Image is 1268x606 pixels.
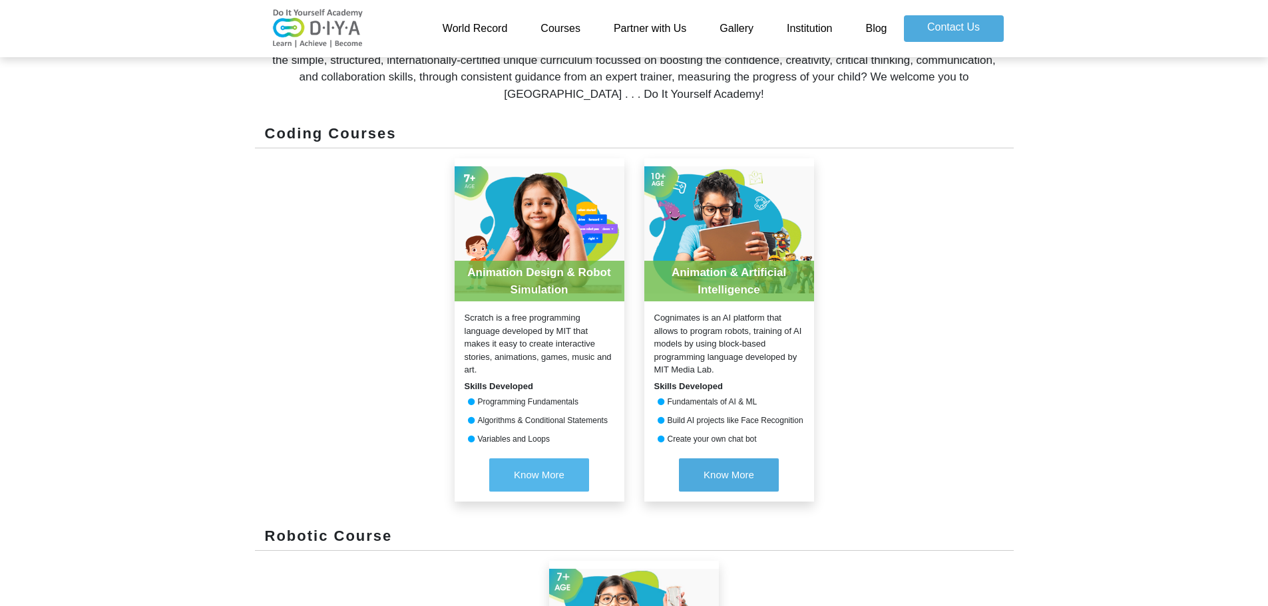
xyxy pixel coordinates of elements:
div: Scratch is a free programming language developed by MIT that makes it easy to create interactive ... [455,311,624,377]
a: Gallery [703,15,770,42]
div: Variables and Loops [455,433,624,445]
div: Build AI projects like Face Recognition [644,414,814,426]
div: Programming Fundamentals [455,396,624,408]
div: Create your own chat bot [644,433,814,445]
a: Partner with Us [597,15,703,42]
span: Know More [514,469,564,480]
div: Google has said that coding is one of the top 5 essential life skills of the 21st century? Do you... [265,35,1004,102]
div: Skills Developed [455,380,624,393]
div: Skills Developed [644,380,814,393]
div: Robotic Course [255,525,1014,551]
div: Animation Design & Robot Simulation [455,261,624,301]
div: Fundamentals of AI & ML [644,396,814,408]
img: product-20210729102311.jpg [644,158,814,301]
a: World Record [426,15,525,42]
div: Coding Courses [255,122,1014,148]
div: Cognimates is an AI platform that allows to program robots, training of AI models by using block-... [644,311,814,377]
img: logo-v2.png [265,9,371,49]
a: Blog [849,15,903,42]
a: Contact Us [904,15,1004,42]
a: Know More [489,452,589,502]
a: Institution [770,15,849,42]
button: Know More [489,458,589,492]
a: Know More [679,452,779,502]
button: Know More [679,458,779,492]
img: product-20210729100920.jpg [455,158,624,301]
span: Know More [704,469,754,480]
a: Courses [524,15,597,42]
div: Algorithms & Conditional Statements [455,414,624,426]
div: Animation & Artificial Intelligence [644,261,814,301]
